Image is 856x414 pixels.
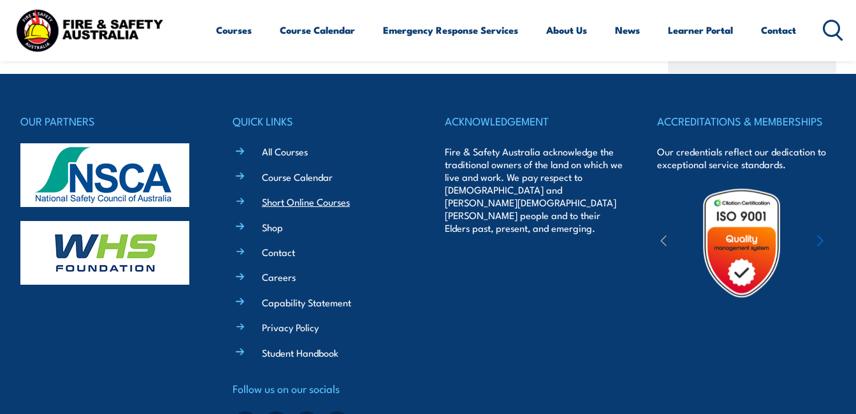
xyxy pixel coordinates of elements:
a: Course Calendar [262,170,333,183]
a: Capability Statement [262,296,351,309]
a: Contact [262,245,295,259]
p: Our credentials reflect our dedication to exceptional service standards. [657,145,836,171]
h4: ACCREDITATIONS & MEMBERSHIPS [657,112,836,130]
a: Privacy Policy [262,320,319,334]
a: Course Calendar [280,15,355,45]
a: About Us [546,15,587,45]
a: Shop [262,220,283,234]
a: Short Online Courses [262,195,350,208]
a: News [615,15,640,45]
a: Contact [761,15,796,45]
a: Student Handbook [262,346,338,359]
a: Emergency Response Services [383,15,518,45]
img: whs-logo-footer [20,221,189,285]
p: Fire & Safety Australia acknowledge the traditional owners of the land on which we live and work.... [445,145,623,234]
a: Courses [216,15,252,45]
h4: Follow us on our socials [233,380,411,397]
h4: ACKNOWLEDGEMENT [445,112,623,130]
a: Learner Portal [668,15,733,45]
img: Untitled design (19) [686,187,797,299]
h4: QUICK LINKS [233,112,411,130]
img: nsca-logo-footer [20,143,189,207]
a: Careers [262,270,296,283]
a: All Courses [262,145,308,158]
h4: OUR PARTNERS [20,112,199,130]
